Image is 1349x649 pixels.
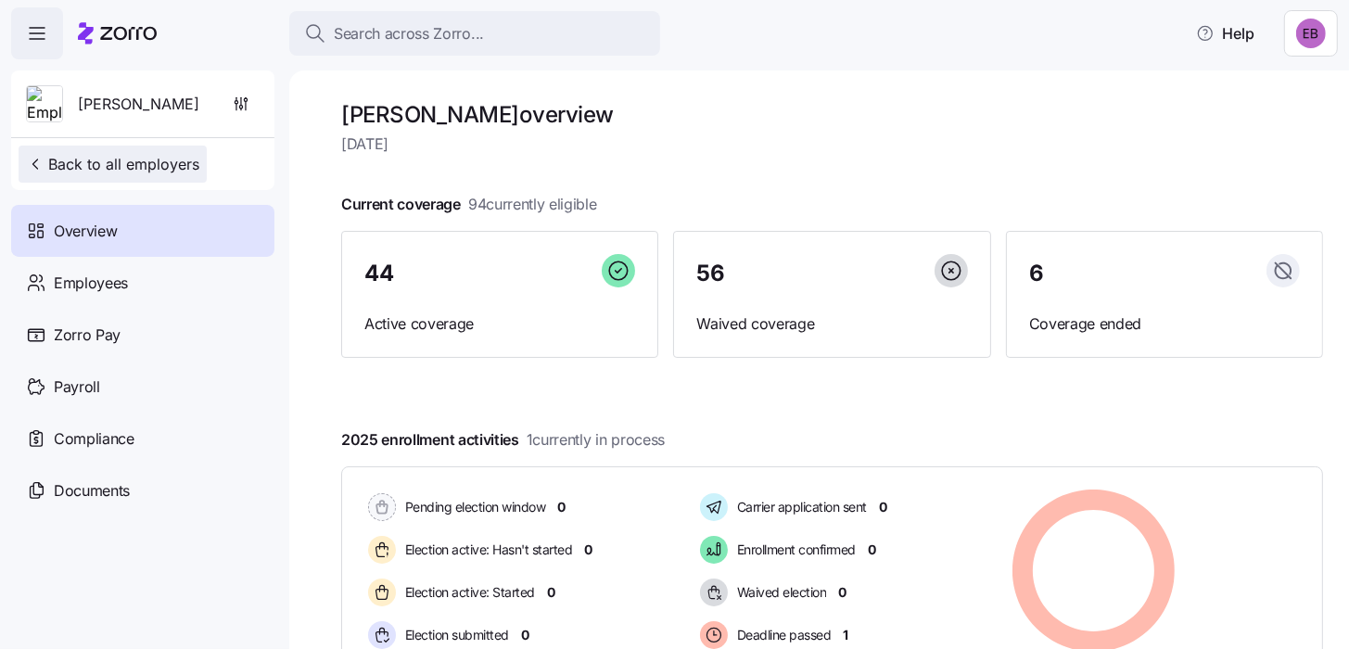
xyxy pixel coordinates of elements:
span: [DATE] [341,133,1323,156]
span: Election submitted [400,626,509,644]
span: Pending election window [400,498,546,516]
span: Enrollment confirmed [732,541,856,559]
span: Waived election [732,583,827,602]
span: Zorro Pay [54,324,121,347]
span: Current coverage [341,193,597,216]
button: Help [1181,15,1269,52]
span: Election active: Started [400,583,535,602]
span: 0 [838,583,846,602]
span: Active coverage [364,312,635,336]
span: Payroll [54,375,100,399]
span: Employees [54,272,128,295]
span: 0 [879,498,887,516]
img: Employer logo [27,86,62,123]
span: Overview [54,220,117,243]
span: 0 [585,541,593,559]
span: Help [1196,22,1254,45]
span: Carrier application sent [732,498,867,516]
span: Back to all employers [26,153,199,175]
span: Coverage ended [1029,312,1300,336]
span: 56 [696,262,724,285]
span: Deadline passed [732,626,832,644]
span: 0 [868,541,876,559]
span: Search across Zorro... [334,22,484,45]
button: Search across Zorro... [289,11,660,56]
h1: [PERSON_NAME] overview [341,100,1323,129]
span: Compliance [54,427,134,451]
span: 6 [1029,262,1044,285]
span: Documents [54,479,130,503]
span: Election active: Hasn't started [400,541,573,559]
a: Overview [11,205,274,257]
span: 44 [364,262,393,285]
a: Employees [11,257,274,309]
span: 2025 enrollment activities [341,428,665,452]
img: e893a1d701ecdfe11b8faa3453cd5ce7 [1296,19,1326,48]
a: Payroll [11,361,274,413]
a: Zorro Pay [11,309,274,361]
span: 0 [521,626,529,644]
span: [PERSON_NAME] [78,93,199,116]
span: 94 currently eligible [468,193,597,216]
a: Compliance [11,413,274,464]
span: 0 [547,583,555,602]
span: Waived coverage [696,312,967,336]
a: Documents [11,464,274,516]
span: 1 currently in process [527,428,665,452]
span: 0 [558,498,566,516]
button: Back to all employers [19,146,207,183]
span: 1 [843,626,848,644]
